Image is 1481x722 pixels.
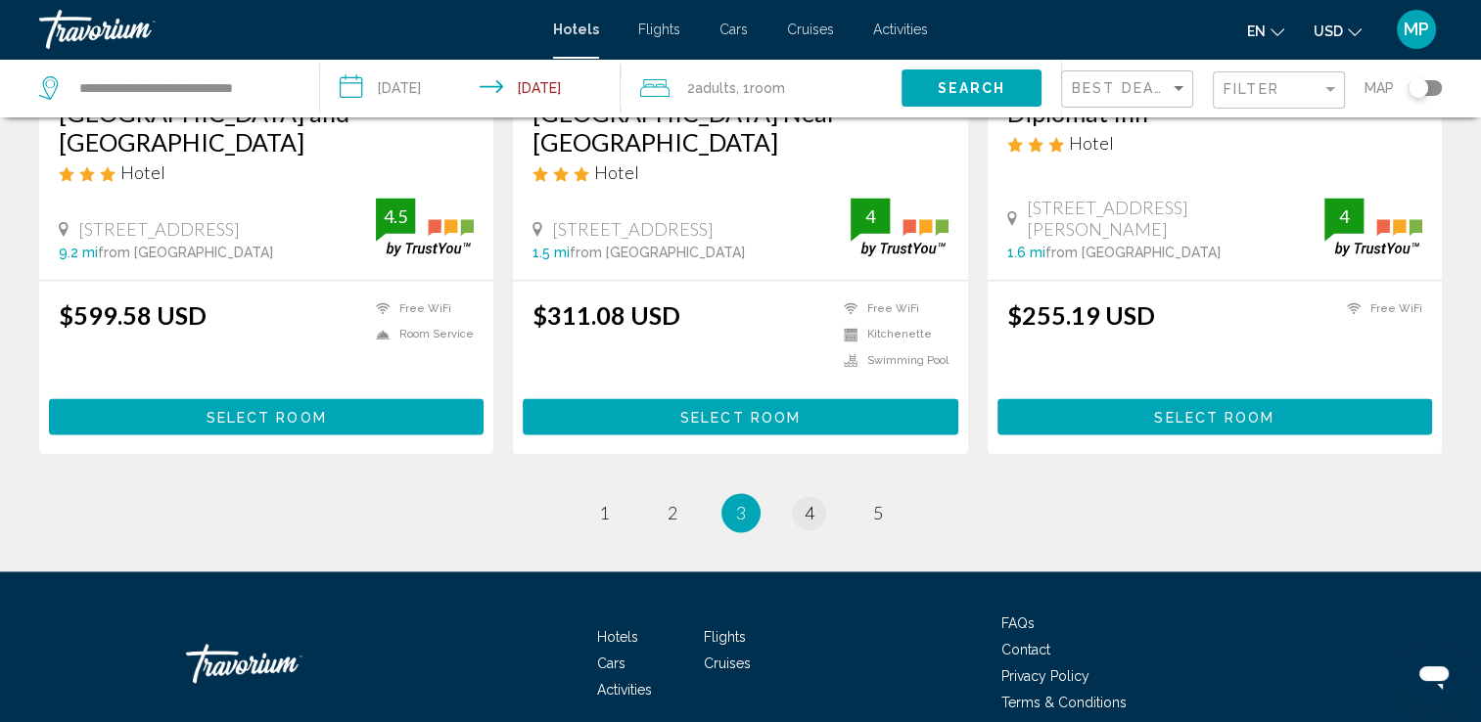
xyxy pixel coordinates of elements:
ins: $311.08 USD [532,300,680,330]
span: 2 [687,74,736,102]
button: Travelers: 2 adults, 0 children [621,59,902,117]
a: Activities [597,682,652,698]
a: FAQs [1001,615,1035,631]
span: Hotel [120,161,165,183]
span: 1.6 mi [1007,245,1045,260]
button: Change currency [1314,17,1362,45]
li: Free WiFi [366,300,474,317]
span: USD [1314,23,1343,39]
li: Free WiFi [834,300,949,317]
a: Contact [1001,642,1050,657]
span: 2 [668,502,677,523]
a: Privacy Policy [1001,668,1089,684]
img: trustyou-badge.svg [376,198,474,255]
span: 1.5 mi [532,245,570,260]
span: Adults [695,80,736,96]
ins: $255.19 USD [1007,300,1155,330]
span: Room [750,80,785,96]
span: from [GEOGRAPHIC_DATA] [1045,245,1221,260]
span: [STREET_ADDRESS][PERSON_NAME] [1027,197,1324,240]
li: Free WiFi [1337,300,1422,317]
span: MP [1404,20,1429,39]
span: Hotel [594,161,639,183]
img: trustyou-badge.svg [1324,198,1422,255]
iframe: Button to launch messaging window [1403,644,1465,706]
a: Select Room [49,403,484,425]
a: Flights [638,22,680,37]
a: Select Room [997,403,1432,425]
div: 4 [1324,204,1364,228]
a: Cruises [704,655,751,671]
span: Select Room [1154,409,1274,425]
button: Check-in date: Aug 10, 2025 Check-out date: Aug 12, 2025 [320,59,621,117]
div: 4.5 [376,204,415,228]
a: Cars [597,655,625,671]
button: Toggle map [1394,79,1442,97]
a: Hotels [553,22,599,37]
button: Select Room [997,398,1432,434]
a: [GEOGRAPHIC_DATA] Near [GEOGRAPHIC_DATA] [532,98,948,157]
span: [STREET_ADDRESS] [78,218,240,240]
button: Change language [1247,17,1284,45]
li: Room Service [366,326,474,342]
span: Map [1365,74,1394,102]
a: Travorium [186,634,382,693]
span: Hotel [1069,132,1114,154]
div: 4 [851,204,890,228]
mat-select: Sort by [1072,81,1187,98]
span: 5 [873,502,883,523]
a: Select Room [523,403,957,425]
span: 4 [805,502,814,523]
ul: Pagination [39,493,1442,532]
a: Hotels [597,629,638,645]
a: Flights [704,629,746,645]
span: [STREET_ADDRESS] [552,218,714,240]
a: Travorium [39,10,533,49]
span: Select Room [680,409,801,425]
span: , 1 [736,74,785,102]
span: 3 [736,502,746,523]
div: 3 star Hotel [59,161,474,183]
a: Cars [719,22,748,37]
button: Search [902,69,1041,106]
a: Activities [873,22,928,37]
ins: $599.58 USD [59,300,207,330]
span: en [1247,23,1266,39]
span: from [GEOGRAPHIC_DATA] [570,245,745,260]
li: Swimming Pool [834,352,949,369]
span: Search [937,81,1005,97]
span: Best Deals [1072,80,1175,96]
button: User Menu [1391,9,1442,50]
div: 3 star Hotel [1007,132,1422,154]
a: Cruises [787,22,834,37]
span: from [GEOGRAPHIC_DATA] [98,245,273,260]
li: Kitchenette [834,326,949,342]
button: Select Room [49,398,484,434]
span: Select Room [207,409,327,425]
button: Filter [1213,70,1345,111]
a: [GEOGRAPHIC_DATA] and [GEOGRAPHIC_DATA] [59,98,474,157]
span: Filter [1224,81,1279,97]
div: 3 star Hotel [532,161,948,183]
span: 1 [599,502,609,523]
img: trustyou-badge.svg [851,198,949,255]
a: Terms & Conditions [1001,695,1127,710]
button: Select Room [523,398,957,434]
span: 9.2 mi [59,245,98,260]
